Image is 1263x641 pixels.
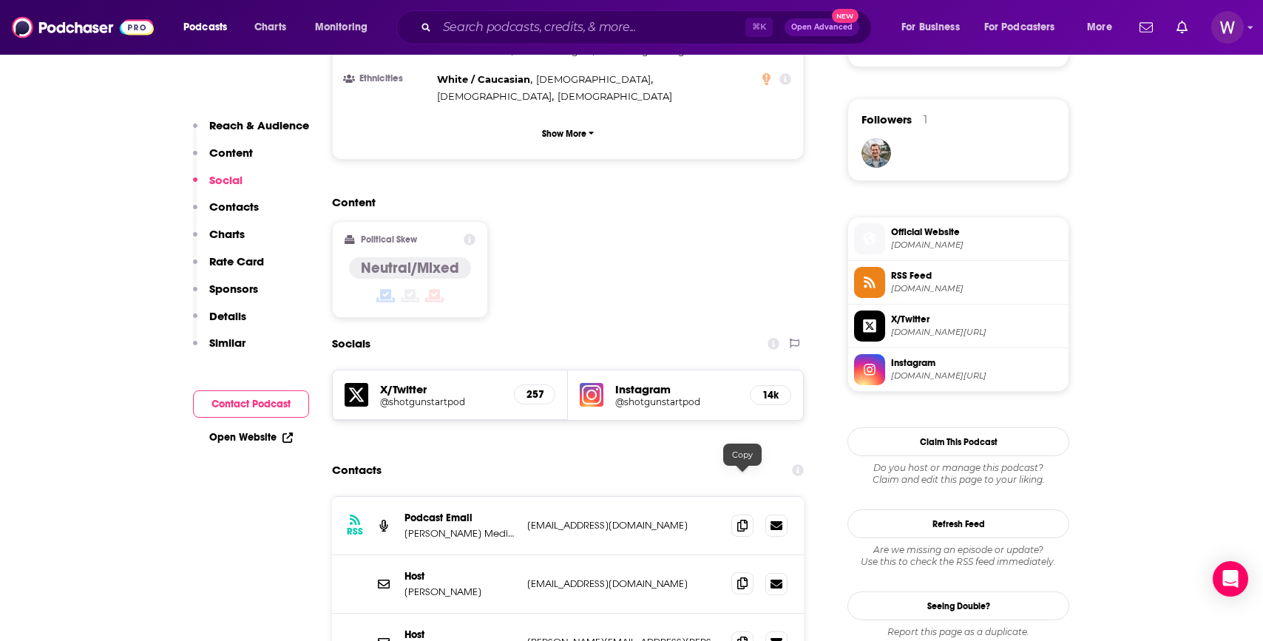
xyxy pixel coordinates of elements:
p: Details [209,309,246,323]
button: open menu [975,16,1077,39]
a: Seeing Double? [847,591,1069,620]
span: Open Advanced [791,24,853,31]
p: Sponsors [209,282,258,296]
span: feeds.megaphone.fm [891,283,1063,294]
p: Host [404,628,515,641]
a: RSS Feed[DOMAIN_NAME] [854,267,1063,298]
p: Reach & Audience [209,118,309,132]
img: User Profile [1211,11,1244,44]
button: open menu [305,16,387,39]
div: Claim and edit this page to your liking. [847,462,1069,486]
div: Are we missing an episode or update? Use this to check the RSS feed immediately. [847,544,1069,568]
img: Podchaser - Follow, Share and Rate Podcasts [12,13,154,41]
img: iconImage [580,383,603,407]
a: X/Twitter[DOMAIN_NAME][URL] [854,311,1063,342]
h3: Ethnicities [345,74,431,84]
a: Show notifications dropdown [1171,15,1193,40]
button: Charts [193,227,245,254]
a: Open Website [209,431,293,444]
p: Host [404,570,515,583]
button: Rate Card [193,254,264,282]
span: Logged in as williammwhite [1211,11,1244,44]
span: , [536,71,653,88]
span: Followers [861,112,912,126]
button: Show profile menu [1211,11,1244,44]
h2: Political Skew [361,234,417,245]
span: Podcasts [183,17,227,38]
div: Report this page as a duplicate. [847,626,1069,638]
div: Open Intercom Messenger [1213,561,1248,597]
p: [PERSON_NAME] Media Inc [404,527,515,540]
h5: 257 [526,388,543,401]
p: Similar [209,336,246,350]
span: instagram.com/shotgunstartpod [891,370,1063,381]
span: RSS Feed [891,269,1063,282]
span: Sales Managers [517,44,592,56]
p: Podcast Email [404,512,515,524]
button: Contact Podcast [193,390,309,418]
button: Social [193,173,243,200]
h5: 14k [762,389,779,401]
h2: Contacts [332,456,382,484]
p: [PERSON_NAME] [404,586,515,598]
p: Charts [209,227,245,241]
a: Official Website[DOMAIN_NAME] [854,223,1063,254]
p: [EMAIL_ADDRESS][DOMAIN_NAME] [527,577,719,590]
span: [DEMOGRAPHIC_DATA] [536,73,651,85]
span: Do you host or manage this podcast? [847,462,1069,474]
button: Refresh Feed [847,509,1069,538]
button: Content [193,146,253,173]
a: Show notifications dropdown [1134,15,1159,40]
span: Monitoring [315,17,368,38]
a: Instagram[DOMAIN_NAME][URL] [854,354,1063,385]
span: Instagram [891,356,1063,370]
a: @shotgunstartpod [380,396,502,407]
button: Claim This Podcast [847,427,1069,456]
span: , [437,71,532,88]
p: Contacts [209,200,259,214]
div: Copy [723,444,762,466]
button: Open AdvancedNew [785,18,859,36]
button: Sponsors [193,282,258,309]
button: Contacts [193,200,259,227]
p: Content [209,146,253,160]
button: Similar [193,336,246,363]
span: Marketing Managers [598,44,699,56]
span: , [437,88,554,105]
h3: RSS [347,526,363,537]
span: X/Twitter [891,313,1063,326]
span: [DEMOGRAPHIC_DATA] [558,90,672,102]
span: anchor.fm [891,240,1063,251]
p: Rate Card [209,254,264,268]
span: Official Website [891,225,1063,239]
img: benkh91 [861,138,891,168]
div: Search podcasts, credits, & more... [410,10,886,44]
button: Reach & Audience [193,118,309,146]
span: For Podcasters [984,17,1055,38]
h5: X/Twitter [380,382,502,396]
span: New [832,9,859,23]
input: Search podcasts, credits, & more... [437,16,745,39]
p: Show More [542,129,586,139]
div: 1 [924,113,927,126]
p: Social [209,173,243,187]
span: For Business [901,17,960,38]
h2: Content [332,195,792,209]
span: [DEMOGRAPHIC_DATA] [437,90,552,102]
span: twitter.com/shotgunstartpod [891,327,1063,338]
button: open menu [891,16,978,39]
span: ⌘ K [745,18,773,37]
span: More [1087,17,1112,38]
span: Vice Presidents [437,44,511,56]
a: Charts [245,16,295,39]
button: Details [193,309,246,336]
button: Show More [345,120,791,147]
button: open menu [173,16,246,39]
a: @shotgunstartpod [615,396,738,407]
span: White / Caucasian [437,73,530,85]
h5: Instagram [615,382,738,396]
span: Charts [254,17,286,38]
